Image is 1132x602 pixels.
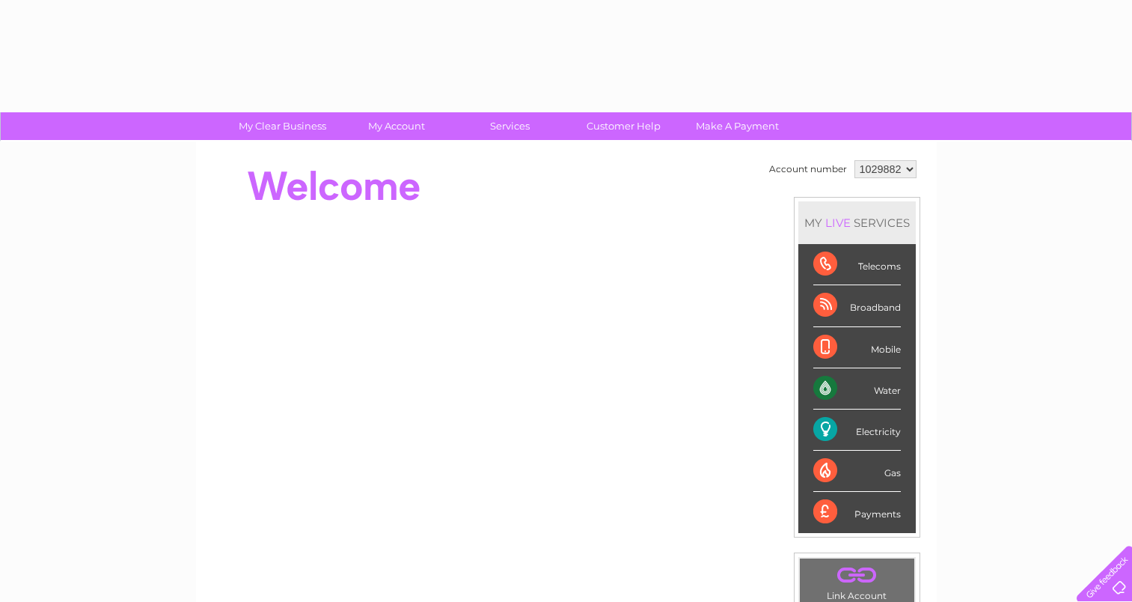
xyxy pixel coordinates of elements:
a: My Account [334,112,458,140]
div: MY SERVICES [798,201,916,244]
a: Customer Help [562,112,685,140]
div: Broadband [813,285,901,326]
a: My Clear Business [221,112,344,140]
div: Telecoms [813,244,901,285]
div: Payments [813,492,901,532]
a: Make A Payment [676,112,799,140]
div: Electricity [813,410,901,451]
div: Water [813,368,901,410]
div: Gas [813,451,901,492]
div: LIVE [822,216,854,230]
a: Services [448,112,572,140]
a: . [804,562,911,589]
div: Mobile [813,327,901,368]
td: Account number [765,156,851,182]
